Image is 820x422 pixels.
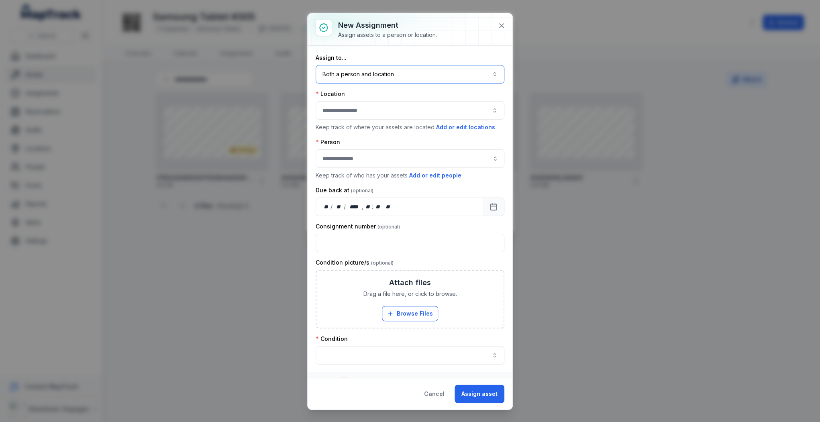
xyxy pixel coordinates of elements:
[316,54,347,62] label: Assign to...
[372,203,374,211] div: :
[344,203,347,211] div: /
[347,203,361,211] div: year,
[455,385,504,403] button: Assign asset
[339,376,349,386] div: ...
[322,203,330,211] div: day,
[316,138,340,146] label: Person
[316,222,400,230] label: Consignment number
[316,171,504,180] p: Keep track of who has your assets.
[417,385,451,403] button: Cancel
[389,277,431,288] h3: Attach files
[308,373,512,389] button: Assets...
[436,123,496,132] button: Add or edit locations
[338,20,437,31] h3: New assignment
[363,290,457,298] span: Drag a file here, or click to browse.
[383,203,392,211] div: am/pm,
[409,171,462,180] button: Add or edit people
[316,149,504,168] input: assignment-add:person-label
[316,65,504,84] button: Both a person and location
[483,198,504,216] button: Calendar
[364,203,372,211] div: hour,
[316,123,504,132] p: Keep track of where your assets are located.
[374,203,382,211] div: minute,
[316,186,373,194] label: Due back at
[316,90,345,98] label: Location
[316,259,394,267] label: Condition picture/s
[338,31,437,39] div: Assign assets to a person or location.
[333,203,344,211] div: month,
[330,203,333,211] div: /
[316,335,348,343] label: Condition
[362,203,364,211] div: ,
[382,306,438,321] button: Browse Files
[316,376,349,386] span: Assets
